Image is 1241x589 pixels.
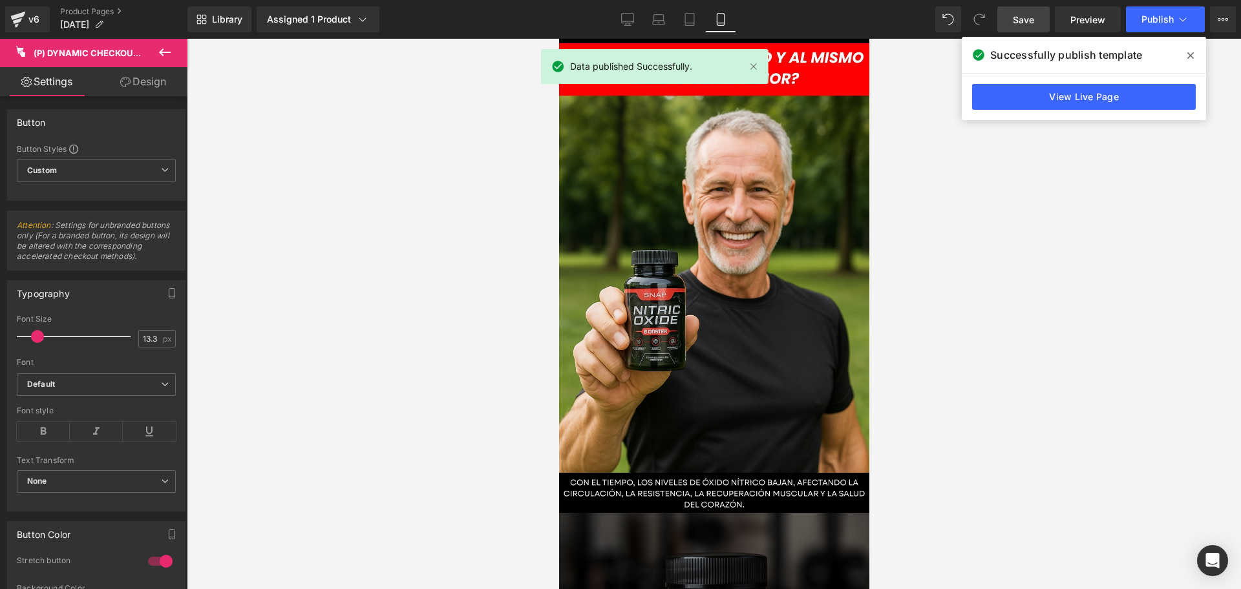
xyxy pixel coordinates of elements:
[17,358,176,367] div: Font
[267,13,369,26] div: Assigned 1 Product
[26,11,42,28] div: v6
[972,84,1196,110] a: View Live Page
[17,456,176,465] div: Text Transform
[187,6,251,32] a: New Library
[34,48,178,58] span: (P) Dynamic Checkout Button
[96,67,190,96] a: Design
[60,19,89,30] span: [DATE]
[17,281,70,299] div: Typography
[990,47,1142,63] span: Successfully publish template
[1126,6,1205,32] button: Publish
[27,165,57,176] b: Custom
[1013,13,1034,26] span: Save
[60,6,187,17] a: Product Pages
[27,476,47,486] b: None
[17,220,51,230] a: Attention
[212,14,242,25] span: Library
[17,555,135,569] div: Stretch button
[570,59,692,74] span: Data published Successfully.
[17,220,169,261] span: : Settings for unbranded buttons only (For a branded button, its design will be altered with the ...
[1055,6,1121,32] a: Preview
[1070,13,1105,26] span: Preview
[5,6,50,32] a: v6
[705,6,736,32] a: Mobile
[163,335,174,343] span: px
[1210,6,1236,32] button: More
[17,522,70,540] div: Button Color
[1141,14,1174,25] span: Publish
[17,315,176,324] div: Font Size
[643,6,674,32] a: Laptop
[674,6,705,32] a: Tablet
[966,6,992,32] button: Redo
[27,379,55,390] i: Default
[612,6,643,32] a: Desktop
[1197,545,1228,576] div: Open Intercom Messenger
[17,143,176,154] div: Button Styles
[17,406,176,415] div: Font style
[17,110,45,128] div: Button
[935,6,961,32] button: Undo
